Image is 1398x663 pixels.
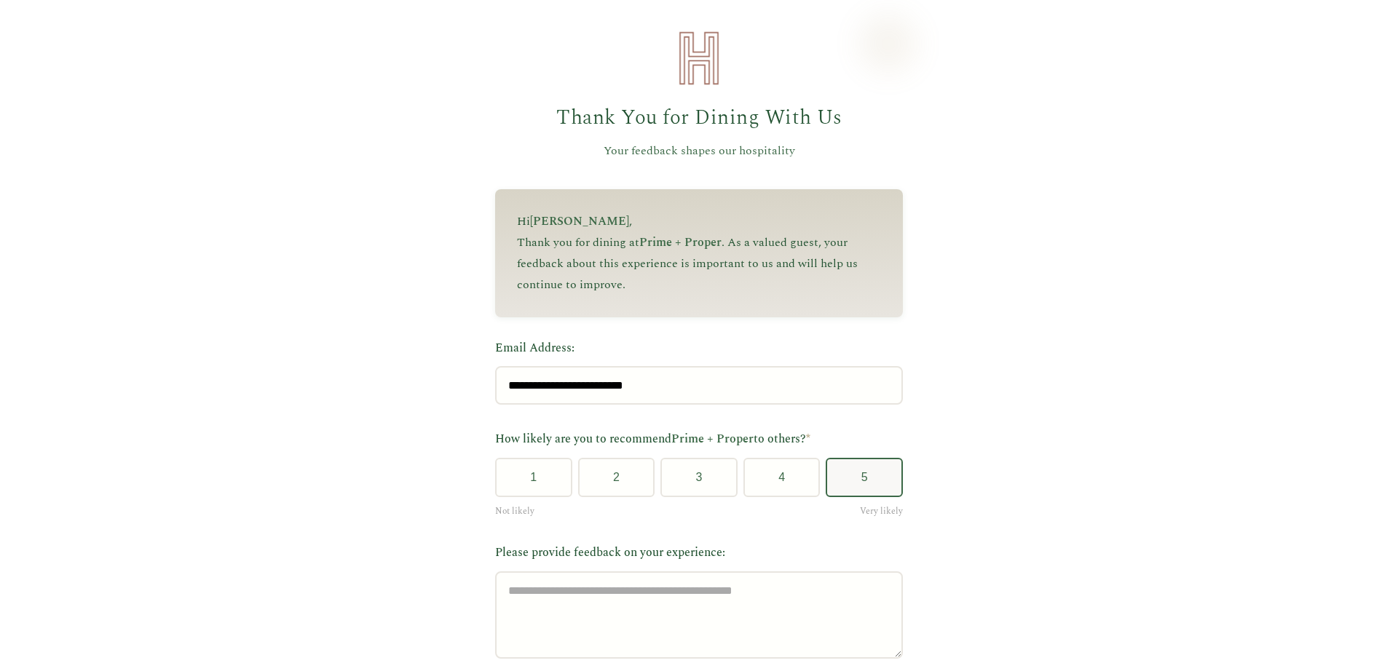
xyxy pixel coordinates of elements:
button: 2 [578,458,655,497]
button: 1 [495,458,572,497]
img: Heirloom Hospitality Logo [670,29,728,87]
label: Please provide feedback on your experience: [495,544,903,563]
label: Email Address: [495,339,903,358]
p: Your feedback shapes our hospitality [495,142,903,161]
button: 3 [660,458,738,497]
span: Not likely [495,504,534,518]
p: Hi , [517,211,881,232]
span: Very likely [860,504,903,518]
button: 4 [743,458,821,497]
button: 5 [826,458,903,497]
span: Prime + Proper [639,234,722,251]
span: [PERSON_NAME] [530,213,629,230]
label: How likely are you to recommend to others? [495,430,903,449]
h1: Thank You for Dining With Us [495,102,903,135]
p: Thank you for dining at . As a valued guest, your feedback about this experience is important to ... [517,232,881,295]
span: Prime + Proper [671,430,754,448]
